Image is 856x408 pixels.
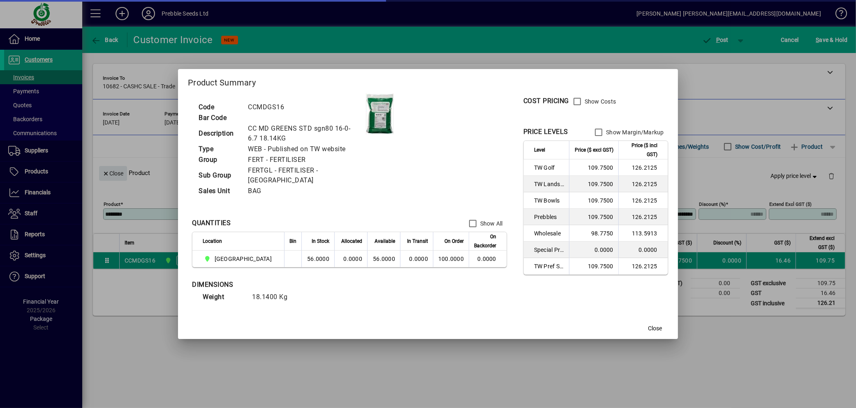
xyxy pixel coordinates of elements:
[583,97,616,106] label: Show Costs
[367,251,400,267] td: 56.0000
[569,225,618,242] td: 98.7750
[534,164,564,172] span: TW Golf
[194,186,244,196] td: Sales Unit
[618,242,668,258] td: 0.0000
[569,192,618,209] td: 109.7500
[334,251,367,267] td: 0.0000
[244,154,366,165] td: FERT - FERTILISER
[194,154,244,165] td: Group
[569,242,618,258] td: 0.0000
[534,180,564,188] span: TW Landscaper
[534,229,564,237] span: Wholesale
[194,113,244,123] td: Bar Code
[409,256,428,262] span: 0.0000
[407,237,428,246] span: In Transit
[534,246,564,254] span: Special Price
[301,251,334,267] td: 56.0000
[444,237,464,246] span: On Order
[569,258,618,274] td: 109.7500
[618,176,668,192] td: 126.2125
[375,237,395,246] span: Available
[469,251,507,267] td: 0.0000
[194,165,244,186] td: Sub Group
[618,225,668,242] td: 113.5913
[194,144,244,154] td: Type
[341,237,362,246] span: Allocated
[244,186,366,196] td: BAG
[604,128,664,136] label: Show Margin/Markup
[534,213,564,221] span: Prebbles
[569,159,618,176] td: 109.7500
[194,102,244,113] td: Code
[438,256,464,262] span: 100.0000
[192,218,231,228] div: QUANTITIES
[569,176,618,192] td: 109.7500
[523,127,568,137] div: PRICE LEVELS
[642,321,668,336] button: Close
[624,141,657,159] span: Price ($ incl GST)
[244,102,366,113] td: CCMDGS16
[618,209,668,225] td: 126.2125
[534,145,545,154] span: Level
[569,209,618,225] td: 109.7500
[244,123,366,144] td: CC MD GREENS STD sgn80 16-0-6.7 18.14KG
[244,144,366,154] td: WEB - Published on TW website
[618,192,668,209] td: 126.2125
[203,237,222,246] span: Location
[479,219,503,228] label: Show All
[648,324,662,333] span: Close
[618,159,668,176] td: 126.2125
[289,237,296,246] span: Bin
[575,145,613,154] span: Price ($ excl GST)
[534,262,564,270] span: TW Pref Sup
[534,196,564,205] span: TW Bowls
[244,165,366,186] td: FERTGL - FERTILISER - [GEOGRAPHIC_DATA]
[192,280,398,290] div: DIMENSIONS
[312,237,329,246] span: In Stock
[178,69,678,93] h2: Product Summary
[199,292,248,302] td: Weight
[203,254,275,264] span: CHRISTCHURCH
[618,258,668,274] td: 126.2125
[474,232,496,250] span: On Backorder
[248,292,297,302] td: 18.1400 Kg
[194,123,244,144] td: Description
[366,93,393,134] img: contain
[215,255,272,263] span: [GEOGRAPHIC_DATA]
[523,96,569,106] div: COST PRICING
